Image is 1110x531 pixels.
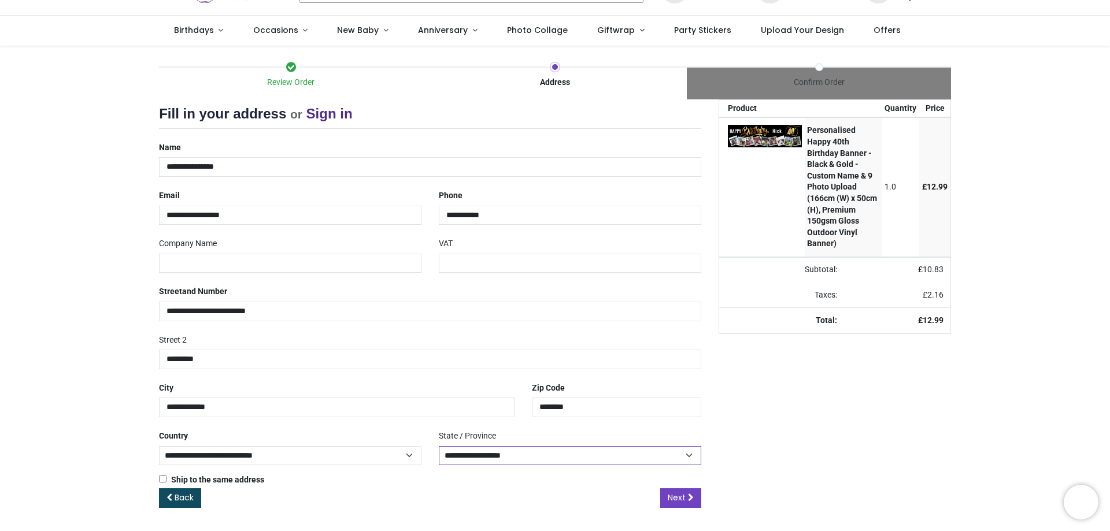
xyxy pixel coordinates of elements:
label: Country [159,426,188,446]
label: City [159,378,173,398]
div: Review Order [159,77,423,88]
a: Next [660,488,701,508]
td: Subtotal: [719,257,844,283]
span: 2.16 [927,290,943,299]
span: Anniversary [418,24,468,36]
div: Address [423,77,687,88]
span: 12.99 [927,182,948,191]
label: State / Province [439,426,496,446]
th: Quantity [882,100,920,117]
span: New Baby [337,24,379,36]
label: Ship to the same address [159,474,264,486]
label: Phone [439,186,462,206]
label: Zip Code [532,378,565,398]
th: Product [719,100,805,117]
small: or [290,107,302,121]
span: 10.83 [923,265,943,274]
span: Occasions [253,24,298,36]
td: Taxes: [719,283,844,308]
span: Back [175,492,194,503]
a: Anniversary [403,16,492,46]
span: Photo Collage [507,24,568,36]
span: Birthdays [174,24,214,36]
span: 12.99 [923,315,943,325]
span: Party Stickers [674,24,731,36]
strong: Total: [816,315,837,325]
label: Street 2 [159,331,187,350]
span: Next [668,492,686,503]
a: Giftwrap [582,16,659,46]
img: 8RJzm+AAAABklEQVQDABy2FkV3UAEjAAAAAElFTkSuQmCC [728,125,802,147]
span: £ [923,290,943,299]
div: Confirm Order [687,77,951,88]
a: Back [159,488,201,508]
iframe: Brevo live chat [1064,485,1098,519]
label: Email [159,186,180,206]
a: New Baby [323,16,404,46]
th: Price [919,100,950,117]
label: Street [159,282,227,302]
div: 1.0 [885,181,916,193]
label: Company Name [159,234,217,254]
strong: £ [918,315,943,325]
a: Occasions [238,16,323,46]
input: Ship to the same address [159,475,166,482]
span: Offers [874,24,901,36]
span: Fill in your address [159,106,286,121]
label: VAT [439,234,453,254]
span: £ [918,265,943,274]
a: Sign in [306,106,353,121]
span: Upload Your Design [761,24,844,36]
span: Giftwrap [597,24,635,36]
label: Name [159,138,181,158]
a: Birthdays [159,16,238,46]
strong: Personalised Happy 40th Birthday Banner - Black & Gold - Custom Name & 9 Photo Upload (166cm (W) ... [807,125,877,248]
span: £ [922,182,948,191]
span: and Number [182,287,227,296]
